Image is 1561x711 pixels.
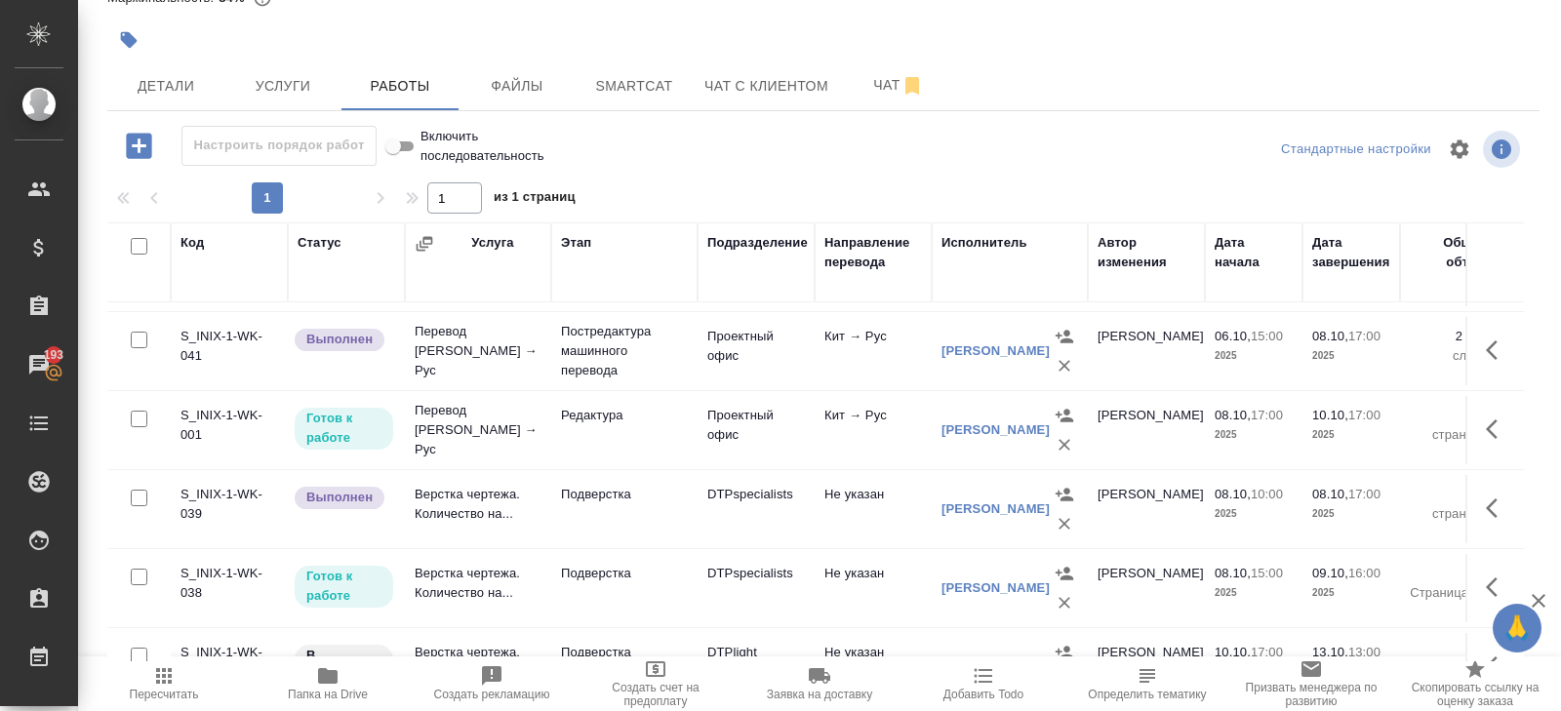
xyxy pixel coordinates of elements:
[32,345,76,365] span: 193
[415,234,434,254] button: Сгруппировать
[1436,126,1483,173] span: Настроить таблицу
[1501,608,1534,649] span: 🙏
[1312,408,1348,422] p: 10.10,
[5,340,73,389] a: 193
[1348,487,1381,501] p: 17:00
[698,317,815,385] td: Проектный офис
[1251,329,1283,343] p: 15:00
[1229,656,1393,711] button: Призвать менеджера по развитию
[707,233,808,253] div: Подразделение
[1088,396,1205,464] td: [PERSON_NAME]
[1405,681,1545,708] span: Скопировать ссылку на оценку заказа
[405,312,551,390] td: Перевод [PERSON_NAME] → Рус
[1312,425,1390,445] p: 2025
[1410,406,1488,425] p: 48
[1215,346,1293,366] p: 2025
[1050,638,1079,667] button: Назначить
[434,688,550,701] span: Создать рекламацию
[130,688,199,701] span: Пересчитать
[574,656,738,711] button: Создать счет на предоплату
[1215,408,1251,422] p: 08.10,
[815,554,932,622] td: Не указан
[815,633,932,701] td: Не указан
[1215,487,1251,501] p: 08.10,
[561,485,688,504] p: Подверстка
[494,185,576,214] span: из 1 страниц
[1215,504,1293,524] p: 2025
[1050,480,1079,509] button: Назначить
[293,485,395,511] div: Исполнитель завершил работу
[112,126,166,166] button: Добавить работу
[1251,566,1283,580] p: 15:00
[1215,233,1293,272] div: Дата начала
[1410,346,1488,366] p: слово
[1410,583,1488,603] p: Страница А4
[1050,588,1079,617] button: Удалить
[306,646,381,685] p: В ожидании
[410,656,574,711] button: Создать рекламацию
[941,501,1050,516] a: [PERSON_NAME]
[405,633,551,701] td: Верстка чертежа. Количество на...
[561,564,688,583] p: Подверстка
[1050,322,1079,351] button: Назначить
[1251,645,1283,659] p: 17:00
[107,19,150,61] button: Добавить тэг
[1050,401,1079,430] button: Назначить
[1276,135,1436,165] div: split button
[470,74,564,99] span: Файлы
[306,409,381,448] p: Готов к работе
[1088,317,1205,385] td: [PERSON_NAME]
[1312,583,1390,603] p: 2025
[306,567,381,606] p: Готов к работе
[941,580,1050,595] a: [PERSON_NAME]
[1251,487,1283,501] p: 10:00
[405,475,551,543] td: Верстка чертежа. Количество на...
[1348,645,1381,659] p: 13:00
[246,656,410,711] button: Папка на Drive
[698,554,815,622] td: DTPspecialists
[405,391,551,469] td: Перевод [PERSON_NAME] → Рус
[471,233,513,253] div: Услуга
[1098,233,1195,272] div: Автор изменения
[293,406,395,452] div: Исполнитель может приступить к работе
[119,74,213,99] span: Детали
[1312,329,1348,343] p: 08.10,
[1410,425,1488,445] p: страница
[1312,233,1390,272] div: Дата завершения
[306,488,373,507] p: Выполнен
[1088,475,1205,543] td: [PERSON_NAME]
[561,233,591,253] div: Этап
[1215,425,1293,445] p: 2025
[405,554,551,622] td: Верстка чертежа. Количество на...
[1348,408,1381,422] p: 17:00
[1088,554,1205,622] td: [PERSON_NAME]
[1215,329,1251,343] p: 06.10,
[1312,346,1390,366] p: 2025
[1251,408,1283,422] p: 17:00
[738,656,901,711] button: Заявка на доставку
[171,633,288,701] td: S_INIX-1-WK-031
[1215,583,1293,603] p: 2025
[306,330,373,349] p: Выполнен
[767,688,872,701] span: Заявка на доставку
[180,233,204,253] div: Код
[1483,131,1524,168] span: Посмотреть информацию
[82,656,246,711] button: Пересчитать
[1312,566,1348,580] p: 09.10,
[824,233,922,272] div: Направление перевода
[1050,559,1079,588] button: Назначить
[293,327,395,353] div: Исполнитель завершил работу
[293,564,395,610] div: Исполнитель может приступить к работе
[1312,504,1390,524] p: 2025
[353,74,447,99] span: Работы
[236,74,330,99] span: Услуги
[1348,566,1381,580] p: 16:00
[1474,406,1521,453] button: Здесь прячутся важные кнопки
[943,688,1023,701] span: Добавить Todo
[293,643,395,689] div: Исполнитель назначен, приступать к работе пока рано
[171,475,288,543] td: S_INIX-1-WK-039
[815,317,932,385] td: Кит → Рус
[941,343,1050,358] a: [PERSON_NAME]
[1050,351,1079,380] button: Удалить
[1088,633,1205,701] td: [PERSON_NAME]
